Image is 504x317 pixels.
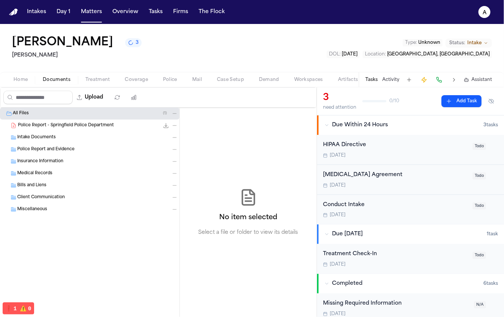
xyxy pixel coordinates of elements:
[323,141,468,150] div: HIPAA Directive
[329,52,341,57] span: DOL :
[473,252,486,259] span: Todo
[146,5,166,19] button: Tasks
[17,206,47,213] span: Miscellaneous
[317,115,504,135] button: Due Within 24 Hours3tasks
[387,52,490,57] span: [GEOGRAPHIC_DATA], [GEOGRAPHIC_DATA]
[317,274,504,293] button: Completed6tasks
[330,153,345,158] span: [DATE]
[294,77,323,83] span: Workspaces
[323,105,356,111] div: need attention
[162,122,170,129] button: Download Police Report - Springfield Police Department
[446,39,492,48] button: Change status from Intake
[365,77,378,83] button: Tasks
[317,165,504,195] div: Open task: Retainer Agreement
[403,39,443,46] button: Edit Type: Unknown
[474,301,486,308] span: N/A
[73,91,108,104] button: Upload
[17,182,46,189] span: Bills and Liens
[382,77,399,83] button: Activity
[363,51,492,58] button: Edit Location: Springfield, MO
[136,40,139,46] span: 3
[332,280,362,287] span: Completed
[109,5,141,19] button: Overview
[330,262,345,268] span: [DATE]
[327,51,360,58] button: Edit DOL: 2025-06-28
[485,95,498,107] button: Hide completed tasks (⌘⇧H)
[473,143,486,150] span: Todo
[12,51,142,60] h2: [PERSON_NAME]
[170,5,191,19] button: Firms
[342,52,357,57] span: [DATE]
[389,98,399,104] span: 0 / 10
[464,77,492,83] button: Assistant
[323,92,356,104] div: 3
[17,170,52,177] span: Medical Records
[323,201,468,209] div: Conduct Intake
[419,75,429,85] button: Create Immediate Task
[54,5,73,19] button: Day 1
[338,77,358,83] span: Artifacts
[12,36,113,49] h1: [PERSON_NAME]
[471,77,492,83] span: Assistant
[434,75,444,85] button: Make a Call
[24,5,49,19] button: Intakes
[323,171,468,179] div: [MEDICAL_DATA] Agreement
[259,77,279,83] span: Demand
[332,230,363,238] span: Due [DATE]
[3,91,73,104] input: Search files
[330,212,345,218] span: [DATE]
[323,250,468,259] div: Treatment Check-In
[483,122,498,128] span: 3 task s
[317,195,504,224] div: Open task: Conduct Intake
[317,224,504,244] button: Due [DATE]1task
[43,77,70,83] span: Documents
[487,231,498,237] span: 1 task
[330,311,345,317] span: [DATE]
[163,111,167,115] span: ( 1 )
[365,52,386,57] span: Location :
[441,95,482,107] button: Add Task
[404,75,414,85] button: Add Task
[483,281,498,287] span: 6 task s
[17,158,63,165] span: Insurance Information
[332,121,388,129] span: Due Within 24 Hours
[125,77,148,83] span: Coverage
[125,38,142,47] button: 3 active tasks
[317,244,504,274] div: Open task: Treatment Check-In
[196,5,228,19] button: The Flock
[323,299,470,308] div: Missing Required Information
[78,5,105,19] button: Matters
[330,182,345,188] span: [DATE]
[13,111,29,117] span: All Files
[449,40,465,46] span: Status:
[418,40,440,45] span: Unknown
[473,172,486,179] span: Todo
[473,202,486,209] span: Todo
[17,194,65,201] span: Client Communication
[199,229,298,236] p: Select a file or folder to view its details
[18,123,114,129] span: Police Report - Springfield Police Department
[17,135,56,141] span: Intake Documents
[192,77,202,83] span: Mail
[217,77,244,83] span: Case Setup
[405,40,417,45] span: Type :
[219,212,277,223] h2: No item selected
[317,135,504,165] div: Open task: HIPAA Directive
[17,147,75,153] span: Police Report and Evidence
[12,36,113,49] button: Edit matter name
[163,77,177,83] span: Police
[13,77,28,83] span: Home
[85,77,110,83] span: Treatment
[9,9,18,16] a: Home
[9,9,18,16] img: Finch Logo
[467,40,482,46] span: Intake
